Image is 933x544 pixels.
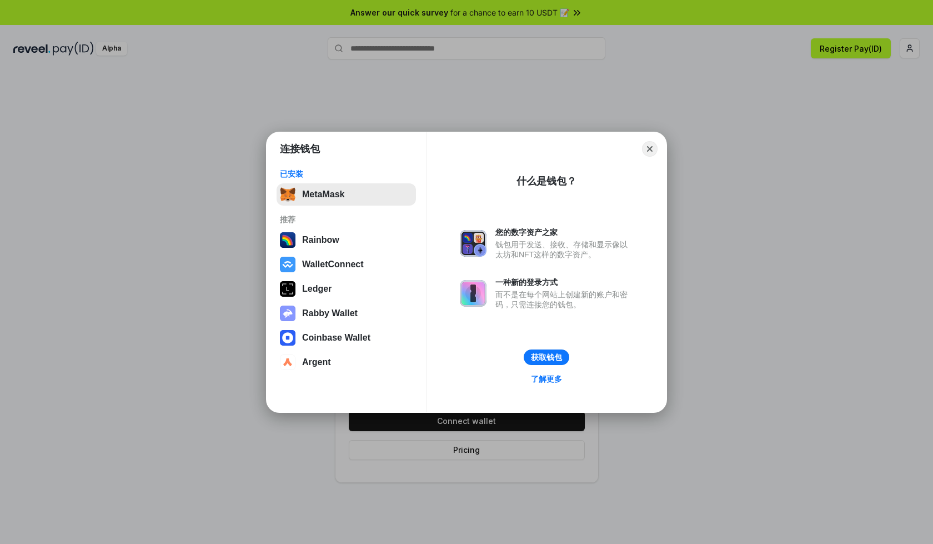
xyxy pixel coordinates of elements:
[280,355,295,370] img: svg+xml,%3Csvg%20width%3D%2228%22%20height%3D%2228%22%20viewBox%3D%220%200%2028%2028%22%20fill%3D...
[302,189,344,199] div: MetaMask
[280,306,295,321] img: svg+xml,%3Csvg%20xmlns%3D%22http%3A%2F%2Fwww.w3.org%2F2000%2Fsvg%22%20fill%3D%22none%22%20viewBox...
[302,235,339,245] div: Rainbow
[495,227,633,237] div: 您的数字资产之家
[280,330,295,346] img: svg+xml,%3Csvg%20width%3D%2228%22%20height%3D%2228%22%20viewBox%3D%220%200%2028%2028%22%20fill%3D...
[280,187,295,202] img: svg+xml,%3Csvg%20fill%3D%22none%22%20height%3D%2233%22%20viewBox%3D%220%200%2035%2033%22%20width%...
[280,281,295,297] img: svg+xml,%3Csvg%20xmlns%3D%22http%3A%2F%2Fwww.w3.org%2F2000%2Fsvg%22%20width%3D%2228%22%20height%3...
[302,259,364,269] div: WalletConnect
[495,239,633,259] div: 钱包用于发送、接收、存储和显示像以太坊和NFT这样的数字资产。
[642,141,658,157] button: Close
[302,333,370,343] div: Coinbase Wallet
[460,280,486,307] img: svg+xml,%3Csvg%20xmlns%3D%22http%3A%2F%2Fwww.w3.org%2F2000%2Fsvg%22%20fill%3D%22none%22%20viewBox...
[302,357,331,367] div: Argent
[302,284,332,294] div: Ledger
[495,277,633,287] div: 一种新的登录方式
[280,232,295,248] img: svg+xml,%3Csvg%20width%3D%22120%22%20height%3D%22120%22%20viewBox%3D%220%200%20120%20120%22%20fil...
[524,372,569,386] a: 了解更多
[495,290,633,310] div: 而不是在每个网站上创建新的账户和密码，只需连接您的钱包。
[277,253,416,276] button: WalletConnect
[516,174,576,188] div: 什么是钱包？
[280,142,320,156] h1: 连接钱包
[277,278,416,300] button: Ledger
[531,374,562,384] div: 了解更多
[277,229,416,251] button: Rainbow
[524,350,569,365] button: 获取钱包
[280,257,295,272] img: svg+xml,%3Csvg%20width%3D%2228%22%20height%3D%2228%22%20viewBox%3D%220%200%2028%2028%22%20fill%3D...
[302,308,358,318] div: Rabby Wallet
[277,302,416,325] button: Rabby Wallet
[280,214,413,224] div: 推荐
[277,327,416,349] button: Coinbase Wallet
[531,352,562,362] div: 获取钱包
[277,183,416,206] button: MetaMask
[460,230,486,257] img: svg+xml,%3Csvg%20xmlns%3D%22http%3A%2F%2Fwww.w3.org%2F2000%2Fsvg%22%20fill%3D%22none%22%20viewBox...
[280,169,413,179] div: 已安装
[277,351,416,373] button: Argent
